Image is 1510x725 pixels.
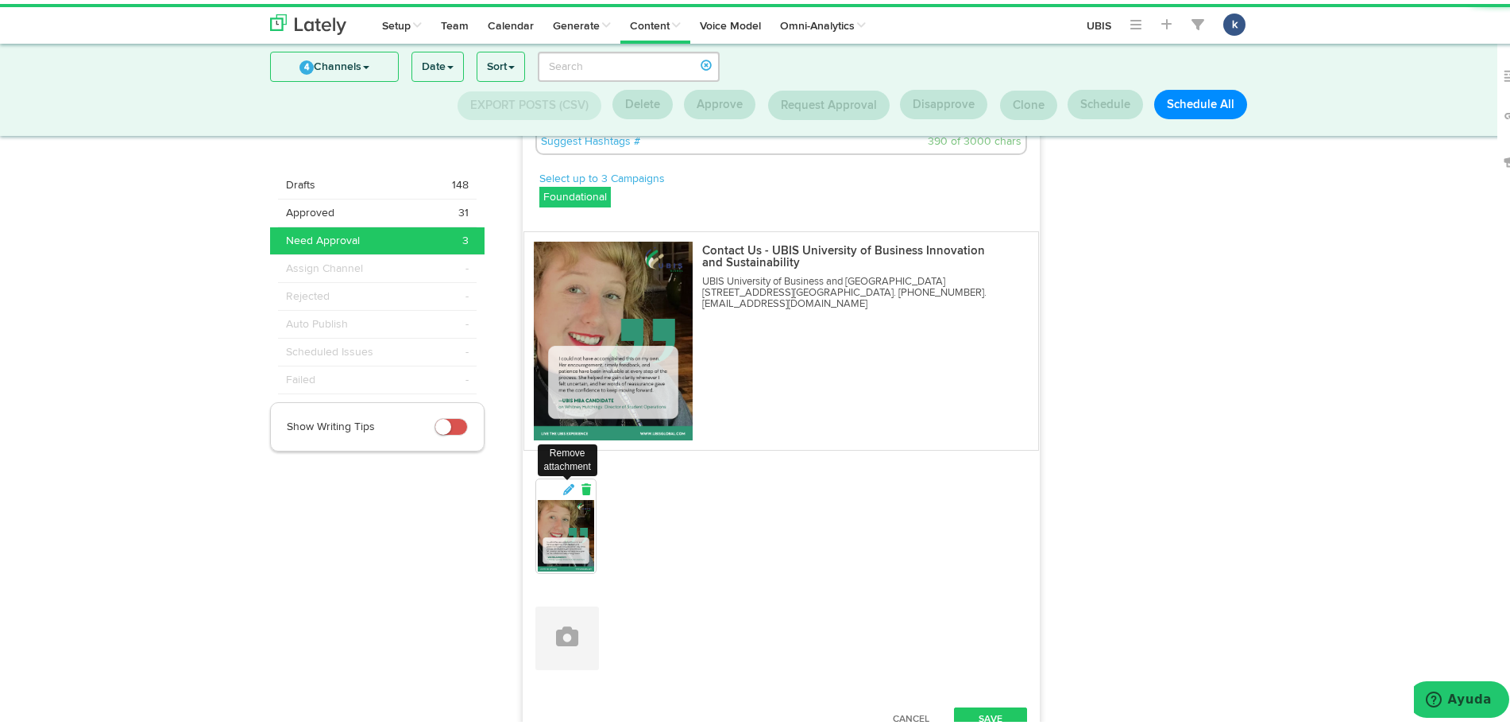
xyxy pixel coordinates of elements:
button: Request Approval [768,87,890,116]
span: - [465,340,469,356]
a: Suggest Hashtags # [541,132,640,143]
button: Clone [1000,87,1057,116]
span: Need Approval [286,229,360,245]
span: 3 [462,229,469,245]
a: Sort [477,48,524,77]
span: - [465,257,469,273]
img: logo_lately_bg_light.svg [270,10,346,31]
span: Clone [1013,95,1045,107]
iframe: Abre un widget desde donde se puede obtener más información [1414,677,1509,717]
span: 31 [458,201,469,217]
input: Search [538,48,720,78]
button: Delete [612,86,673,115]
button: Approve [684,86,755,115]
p: Contact Us - UBIS University of Business Innovation and Sustainability [702,241,990,265]
button: Schedule All [1154,86,1247,115]
span: 4 [299,56,314,71]
span: - [465,312,469,328]
p: UBIS University of Business and [GEOGRAPHIC_DATA][STREET_ADDRESS][GEOGRAPHIC_DATA]. [PHONE_NUMBER... [702,273,990,307]
span: - [465,368,469,384]
span: Auto Publish [286,312,348,328]
a: Select up to 3 Campaigns [539,166,665,184]
button: Disapprove [900,86,987,115]
span: Rejected [286,285,330,300]
span: 390 of 3000 chars [928,132,1021,143]
span: Approved [286,201,334,217]
span: - [465,285,469,300]
a: 4Channels [271,48,398,77]
button: Export Posts (CSV) [458,87,601,116]
span: Assign Channel [286,257,363,273]
div: Remove attachment [538,440,597,472]
span: Failed [286,368,315,384]
span: Show Writing Tips [287,417,375,428]
span: Request Approval [781,95,877,107]
img: eJXYCHvqSCJSEbVlXGgo [538,496,595,568]
button: k [1223,10,1245,32]
img: eJXYCHvqSCJSEbVlXGgo [534,238,693,436]
button: Schedule [1068,86,1143,115]
span: Drafts [286,173,315,189]
a: Date [412,48,463,77]
label: Foundational [539,183,611,204]
span: Scheduled Issues [286,340,373,356]
span: 148 [452,173,469,189]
